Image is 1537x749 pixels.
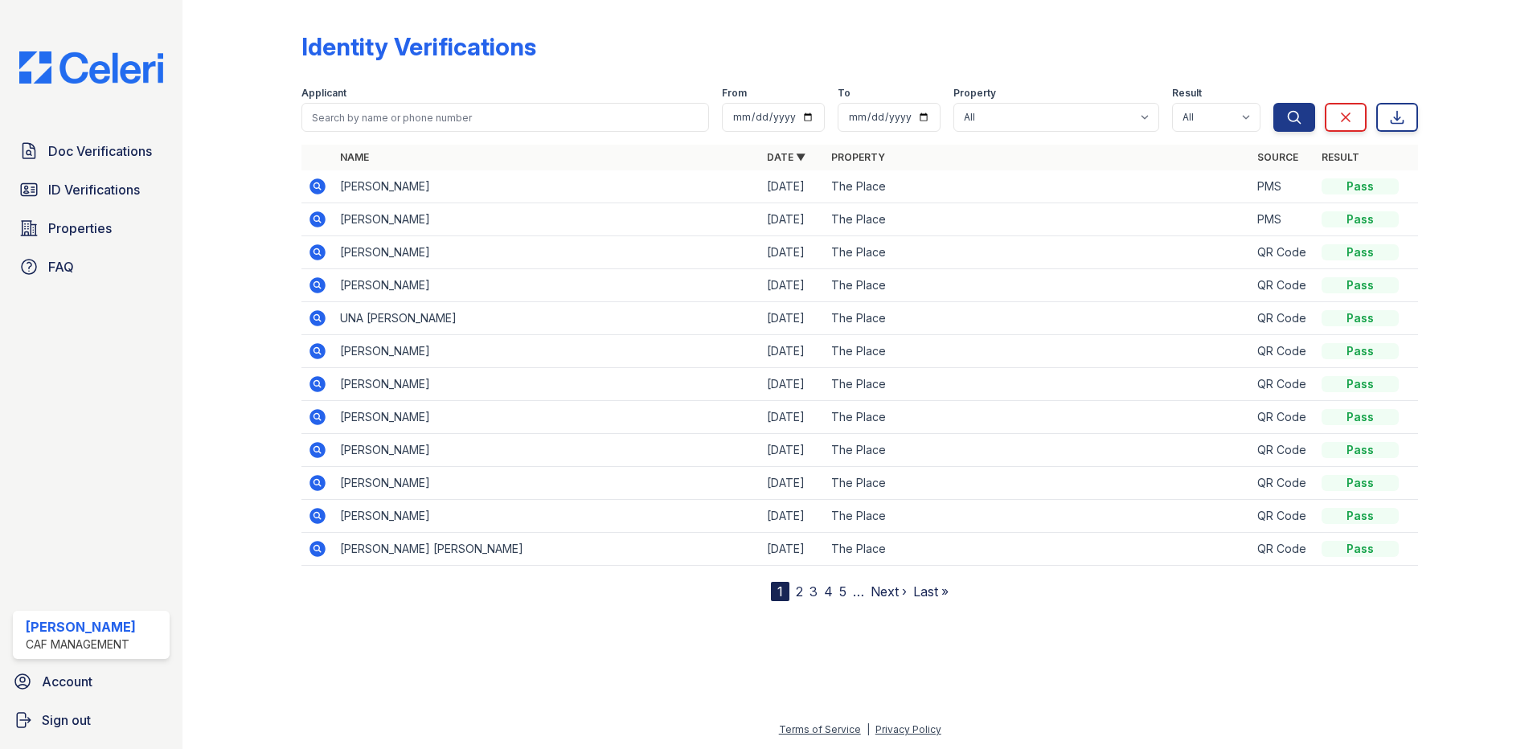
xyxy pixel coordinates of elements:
div: | [867,723,870,735]
a: 4 [824,583,833,600]
span: FAQ [48,257,74,276]
div: Pass [1322,310,1399,326]
td: [PERSON_NAME] [334,170,760,203]
td: [DATE] [760,302,825,335]
a: Next › [871,583,907,600]
td: [DATE] [760,401,825,434]
td: [DATE] [760,533,825,566]
td: QR Code [1251,335,1315,368]
td: QR Code [1251,401,1315,434]
td: UNA [PERSON_NAME] [334,302,760,335]
input: Search by name or phone number [301,103,709,132]
a: FAQ [13,251,170,283]
td: [PERSON_NAME] [334,368,760,401]
a: Privacy Policy [875,723,941,735]
span: Properties [48,219,112,238]
a: Properties [13,212,170,244]
td: QR Code [1251,302,1315,335]
a: ID Verifications [13,174,170,206]
div: Pass [1322,343,1399,359]
a: Sign out [6,704,176,736]
label: Result [1172,87,1202,100]
td: PMS [1251,203,1315,236]
a: 5 [839,583,846,600]
td: QR Code [1251,500,1315,533]
td: [DATE] [760,203,825,236]
td: [DATE] [760,236,825,269]
div: Pass [1322,277,1399,293]
td: The Place [825,335,1252,368]
div: Pass [1322,409,1399,425]
td: [DATE] [760,467,825,500]
td: The Place [825,500,1252,533]
a: Source [1257,151,1298,163]
label: Applicant [301,87,346,100]
label: Property [953,87,996,100]
td: [PERSON_NAME] [334,269,760,302]
td: [DATE] [760,368,825,401]
td: [DATE] [760,500,825,533]
label: To [838,87,850,100]
td: QR Code [1251,434,1315,467]
td: [PERSON_NAME] [334,335,760,368]
td: [PERSON_NAME] [334,401,760,434]
div: Pass [1322,244,1399,260]
span: Account [42,672,92,691]
div: Pass [1322,178,1399,194]
div: 1 [771,582,789,601]
div: Pass [1322,541,1399,557]
td: The Place [825,302,1252,335]
a: Result [1322,151,1359,163]
a: Property [831,151,885,163]
span: Doc Verifications [48,141,152,161]
td: [DATE] [760,335,825,368]
span: … [853,582,864,601]
td: [PERSON_NAME] [334,236,760,269]
label: From [722,87,747,100]
td: QR Code [1251,467,1315,500]
td: PMS [1251,170,1315,203]
td: QR Code [1251,368,1315,401]
span: ID Verifications [48,180,140,199]
td: [DATE] [760,269,825,302]
a: Date ▼ [767,151,805,163]
td: QR Code [1251,236,1315,269]
td: [PERSON_NAME] [334,434,760,467]
div: Pass [1322,475,1399,491]
td: The Place [825,368,1252,401]
a: Name [340,151,369,163]
td: [PERSON_NAME] [334,500,760,533]
div: Pass [1322,376,1399,392]
a: Account [6,665,176,698]
td: [DATE] [760,434,825,467]
a: Last » [913,583,949,600]
td: The Place [825,269,1252,302]
td: The Place [825,434,1252,467]
td: The Place [825,236,1252,269]
a: Terms of Service [779,723,861,735]
td: [PERSON_NAME] [334,467,760,500]
img: CE_Logo_Blue-a8612792a0a2168367f1c8372b55b34899dd931a85d93a1a3d3e32e68fde9ad4.png [6,51,176,84]
td: The Place [825,203,1252,236]
a: Doc Verifications [13,135,170,167]
div: Identity Verifications [301,32,536,61]
div: Pass [1322,211,1399,227]
td: [DATE] [760,170,825,203]
td: [PERSON_NAME] [PERSON_NAME] [334,533,760,566]
div: Pass [1322,508,1399,524]
div: Pass [1322,442,1399,458]
td: [PERSON_NAME] [334,203,760,236]
a: 2 [796,583,803,600]
div: CAF Management [26,636,136,653]
td: The Place [825,533,1252,566]
td: The Place [825,467,1252,500]
td: The Place [825,170,1252,203]
td: QR Code [1251,533,1315,566]
td: QR Code [1251,269,1315,302]
td: The Place [825,401,1252,434]
div: [PERSON_NAME] [26,617,136,636]
span: Sign out [42,710,91,730]
a: 3 [809,583,818,600]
